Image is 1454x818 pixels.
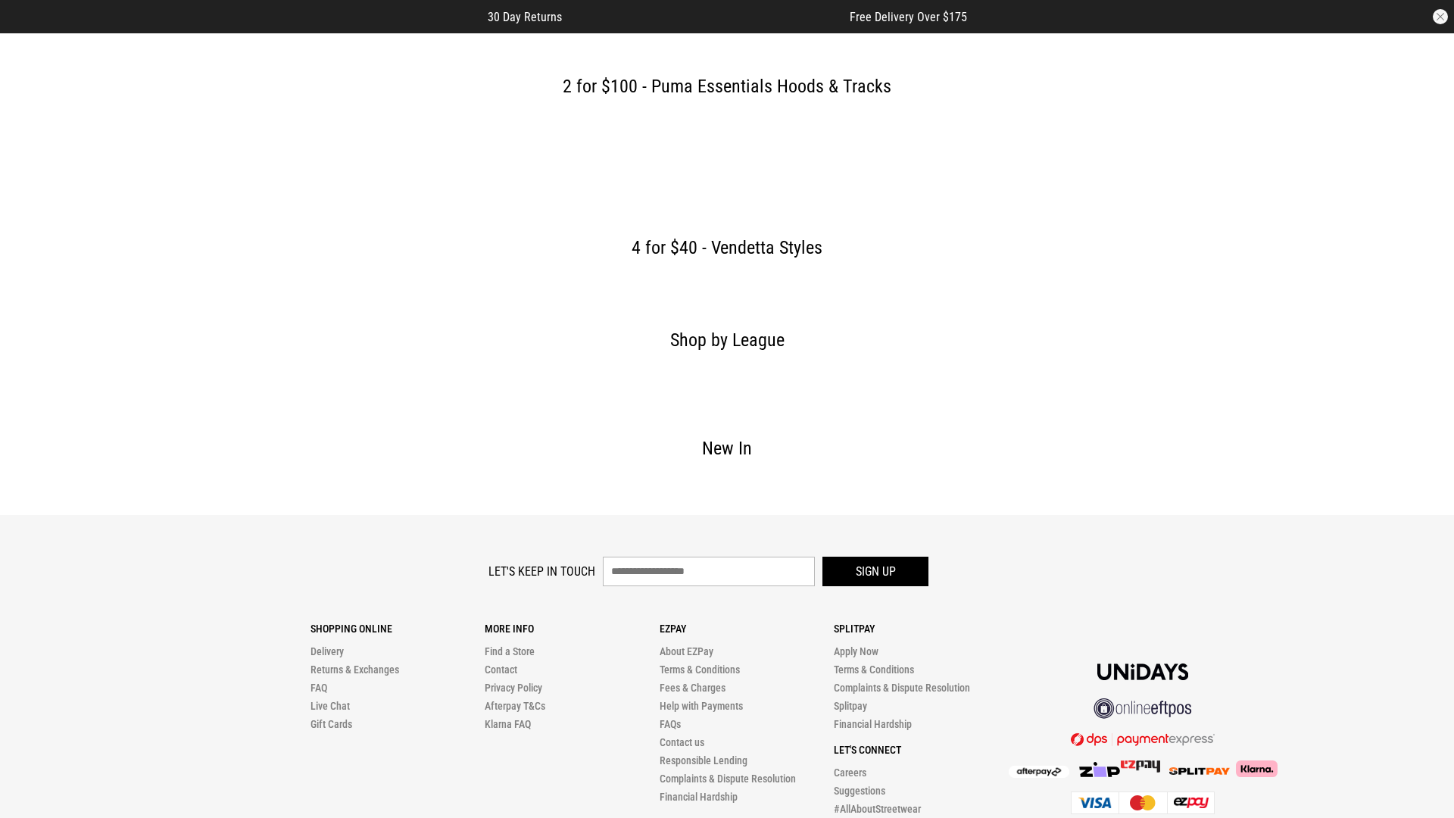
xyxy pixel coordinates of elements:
a: Gift Cards [310,718,352,730]
a: Suggestions [834,785,885,797]
a: Financial Hardship [660,791,738,803]
a: Afterpay T&Cs [485,700,545,712]
img: Splitpay [1169,767,1230,775]
button: Sign up [822,557,928,586]
a: Returns & Exchanges [310,663,399,676]
p: Shopping Online [310,623,485,635]
a: Apply Now [834,645,878,657]
img: online eftpos [1094,698,1192,719]
a: Contact us [660,736,704,748]
img: Cards [1071,791,1215,814]
a: Terms & Conditions [660,663,740,676]
a: Find a Store [485,645,535,657]
a: FAQs [660,718,681,730]
a: Complaints & Dispute Resolution [834,682,970,694]
img: Unidays [1097,663,1188,680]
span: 30 Day Returns [488,10,562,24]
a: Help with Payments [660,700,743,712]
a: Sale [350,54,375,68]
span: Free Delivery Over $175 [850,10,967,24]
a: Financial Hardship [834,718,912,730]
a: Contact [485,663,517,676]
a: Live Chat [310,700,350,712]
a: Complaints & Dispute Resolution [660,773,796,785]
h2: 4 for $40 - Vendetta Styles [145,233,1309,263]
h2: New In [145,433,1309,464]
a: Men [239,54,262,68]
a: #AllAboutStreetwear [834,803,921,815]
a: Terms & Conditions [834,663,914,676]
img: DPS [1071,732,1215,746]
p: More Info [485,623,659,635]
p: Let's Connect [834,744,1008,756]
h2: Shop by League [145,325,1309,355]
a: Fees & Charges [660,682,725,694]
a: Delivery [310,645,344,657]
a: Careers [834,766,866,779]
label: Let's keep in touch [488,564,595,579]
a: Splitpay [834,700,867,712]
img: Zip [1078,762,1121,777]
a: About EZPay [660,645,713,657]
iframe: Customer reviews powered by Trustpilot [592,9,819,24]
img: Klarna [1230,760,1278,777]
a: Privacy Policy [485,682,542,694]
img: Splitpay [1121,760,1160,773]
a: Klarna FAQ [485,718,531,730]
img: Redrat logo [679,49,778,72]
a: FAQ [310,682,327,694]
p: Splitpay [834,623,1008,635]
a: Responsible Lending [660,754,747,766]
img: Afterpay [1009,766,1069,778]
a: Women [286,54,326,68]
p: Ezpay [660,623,834,635]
